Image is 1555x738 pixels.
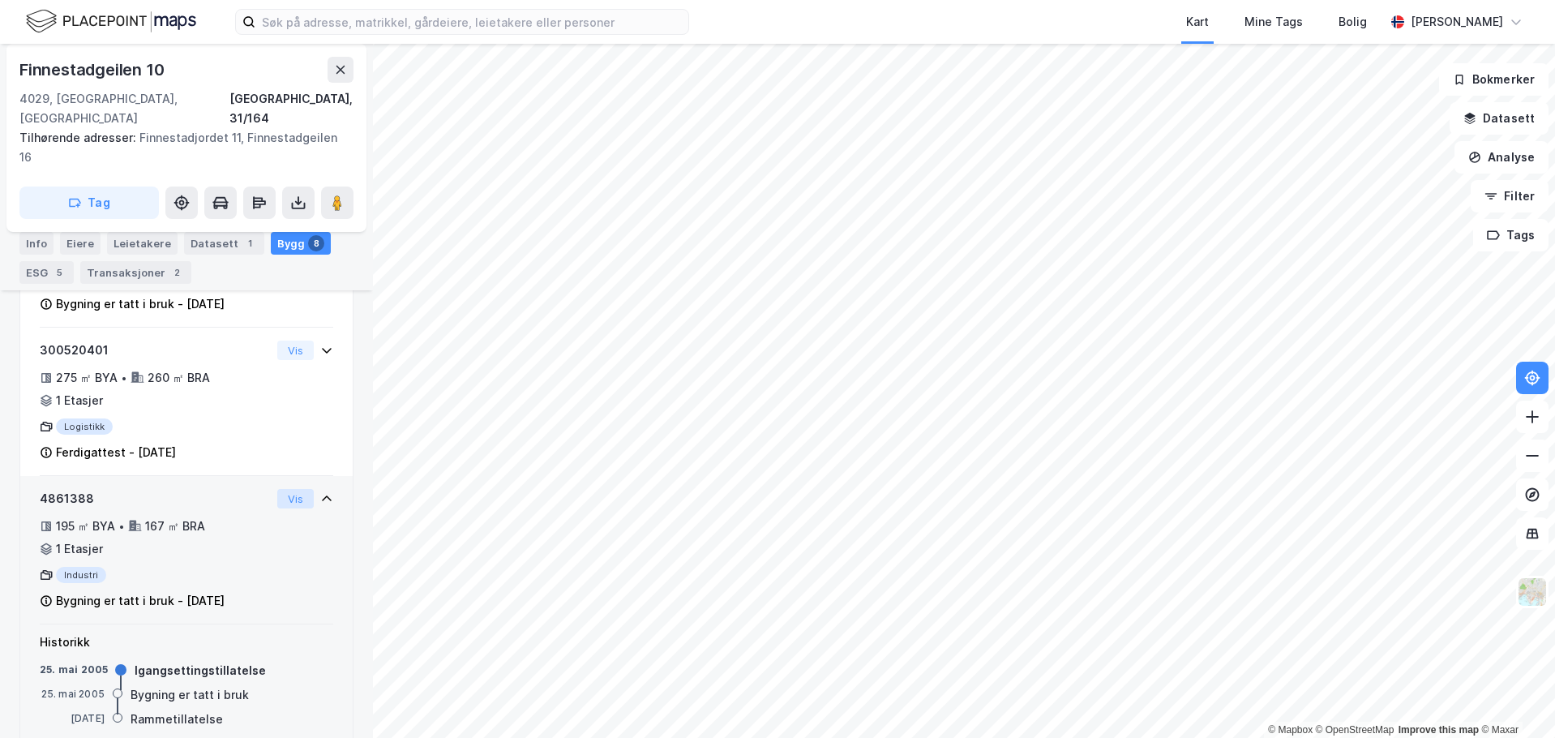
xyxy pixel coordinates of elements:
div: 275 ㎡ BYA [56,368,118,388]
div: 4029, [GEOGRAPHIC_DATA], [GEOGRAPHIC_DATA] [19,89,229,128]
div: 260 ㎡ BRA [148,368,210,388]
div: Bolig [1339,12,1367,32]
div: 8 [308,235,324,251]
button: Vis [277,489,314,508]
a: Mapbox [1268,724,1313,736]
div: 195 ㎡ BYA [56,517,115,536]
button: Datasett [1450,102,1549,135]
div: 2 [169,264,185,281]
div: Kart [1186,12,1209,32]
div: 300520401 [40,341,271,360]
div: 5 [51,264,67,281]
div: Finnestadgeilen 10 [19,57,167,83]
div: Ferdigattest - [DATE] [56,443,176,462]
img: Z [1517,577,1548,607]
button: Tag [19,187,159,219]
div: Bygning er tatt i bruk - [DATE] [56,294,225,314]
div: Bygg [271,232,331,255]
div: 25. mai 2005 [40,687,105,702]
div: Info [19,232,54,255]
button: Tags [1473,219,1549,251]
div: 1 Etasjer [56,391,103,410]
div: Finnestadjordet 11, Finnestadgeilen 16 [19,128,341,167]
div: 4861388 [40,489,271,508]
div: Eiere [60,232,101,255]
div: 1 Etasjer [56,539,103,559]
a: Improve this map [1399,724,1479,736]
div: Bygning er tatt i bruk - [DATE] [56,591,225,611]
div: Leietakere [107,232,178,255]
div: Bygning er tatt i bruk [131,685,249,705]
div: 1 [242,235,258,251]
button: Vis [277,341,314,360]
div: Kontrollprogram for chat [1474,660,1555,738]
div: Transaksjoner [80,261,191,284]
a: OpenStreetMap [1316,724,1394,736]
iframe: Chat Widget [1474,660,1555,738]
div: [DATE] [40,711,105,726]
img: logo.f888ab2527a4732fd821a326f86c7f29.svg [26,7,196,36]
div: Igangsettingstillatelse [135,661,266,680]
span: Tilhørende adresser: [19,131,139,144]
div: 25. mai 2005 [40,663,108,677]
div: • [121,371,127,384]
div: Datasett [184,232,264,255]
div: • [118,520,125,533]
button: Filter [1471,180,1549,212]
div: Rammetillatelse [131,710,223,729]
div: Mine Tags [1244,12,1303,32]
input: Søk på adresse, matrikkel, gårdeiere, leietakere eller personer [255,10,688,34]
button: Analyse [1454,141,1549,174]
div: ESG [19,261,74,284]
div: [GEOGRAPHIC_DATA], 31/164 [229,89,353,128]
div: Historikk [40,633,333,652]
div: 167 ㎡ BRA [145,517,205,536]
button: Bokmerker [1439,63,1549,96]
div: [PERSON_NAME] [1411,12,1503,32]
